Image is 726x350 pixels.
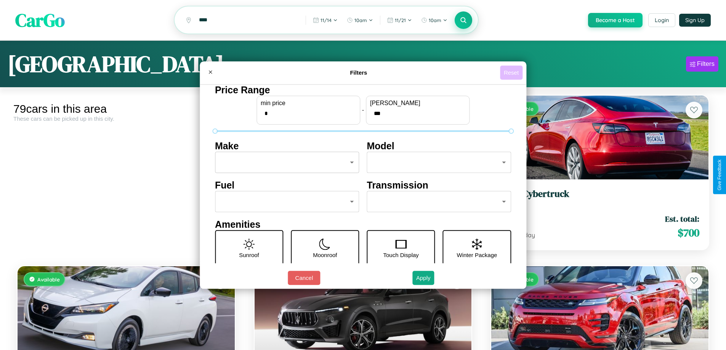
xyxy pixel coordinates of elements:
button: Sign Up [679,14,711,27]
button: 11/14 [309,14,341,26]
span: 11 / 21 [395,17,406,23]
button: 10am [343,14,377,26]
span: 11 / 14 [321,17,332,23]
span: / day [519,231,535,239]
a: Tesla Cybertruck2024 [500,189,699,207]
h4: Price Range [215,85,511,96]
p: Sunroof [239,250,259,260]
h1: [GEOGRAPHIC_DATA] [8,48,224,80]
h3: Tesla Cybertruck [500,189,699,200]
button: Filters [686,56,718,72]
p: Touch Display [383,250,418,260]
button: Reset [500,66,522,80]
button: Apply [412,271,434,285]
div: Filters [697,60,715,68]
span: CarGo [15,8,65,33]
button: Become a Host [588,13,643,27]
span: Est. total: [665,213,699,224]
div: These cars can be picked up in this city. [13,115,239,122]
span: Available [37,276,60,283]
p: Moonroof [313,250,337,260]
span: $ 700 [678,225,699,240]
button: 11/21 [383,14,416,26]
h4: Filters [217,69,500,76]
button: 10am [417,14,451,26]
button: Cancel [288,271,320,285]
p: Winter Package [457,250,497,260]
label: min price [261,100,356,107]
p: - [362,105,364,115]
span: 10am [429,17,441,23]
div: Give Feedback [717,160,722,190]
h4: Model [367,141,511,152]
label: [PERSON_NAME] [370,100,465,107]
button: Login [648,13,675,27]
h4: Amenities [215,219,511,230]
h4: Fuel [215,180,359,191]
span: 10am [354,17,367,23]
h4: Make [215,141,359,152]
h4: Transmission [367,180,511,191]
div: 79 cars in this area [13,102,239,115]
